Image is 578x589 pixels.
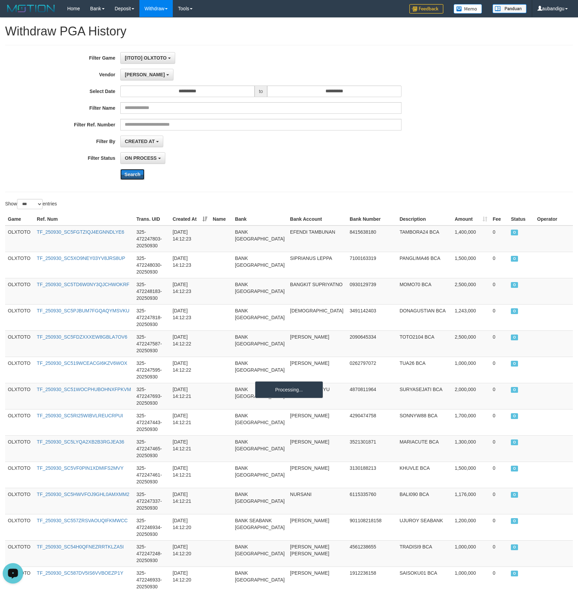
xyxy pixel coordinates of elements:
span: ON PROCESS [511,439,518,445]
td: SURYASEJATI BCA [397,383,452,409]
td: 0 [490,330,508,357]
td: BANK [GEOGRAPHIC_DATA] [232,278,287,304]
td: [DATE] 14:12:21 [170,435,210,462]
td: OLXTOTO [5,304,34,330]
td: 8415638180 [347,226,397,252]
td: TOTO2104 BCA [397,330,452,357]
span: ON PROCESS [511,492,518,498]
td: 325-472247465-20250930 [134,435,170,462]
a: TF_250930_SC54H0QFNEZRRTKLZA5I [37,544,124,549]
th: Trans. UID [134,213,170,226]
button: [PERSON_NAME] [120,69,173,80]
td: 325-472247248-20250930 [134,540,170,567]
td: BANK [GEOGRAPHIC_DATA] [232,304,287,330]
div: Processing... [255,381,323,398]
td: DONAGUSTIAN BCA [397,304,452,330]
span: ON PROCESS [511,413,518,419]
td: [DATE] 14:12:23 [170,252,210,278]
td: 2,500,000 [452,278,490,304]
td: 4561238655 [347,540,397,567]
td: 0262797072 [347,357,397,383]
td: 325-472247595-20250930 [134,357,170,383]
td: [PERSON_NAME] [PERSON_NAME] [287,540,347,567]
td: NURSANI [287,488,347,514]
td: [PERSON_NAME] [287,409,347,435]
img: Feedback.jpg [409,4,443,14]
td: 0 [490,514,508,540]
td: [PERSON_NAME] [287,462,347,488]
td: 0 [490,462,508,488]
td: 325-472247693-20250930 [134,383,170,409]
td: BANK [GEOGRAPHIC_DATA] [232,330,287,357]
button: CREATED AT [120,136,163,147]
td: [PERSON_NAME] [287,330,347,357]
td: [DATE] 14:12:21 [170,488,210,514]
img: panduan.png [492,4,527,13]
a: TF_250930_SC51WOCPHUBOHNXFPKVM [37,387,131,392]
span: to [255,86,268,97]
td: OLXTOTO [5,540,34,567]
select: Showentries [17,199,43,209]
td: OLXTOTO [5,330,34,357]
span: ON PROCESS [511,230,518,235]
td: 325-472247803-20250930 [134,226,170,252]
td: [PERSON_NAME] [287,514,347,540]
td: 1,300,000 [452,435,490,462]
span: ON PROCESS [511,518,518,524]
td: BANK [GEOGRAPHIC_DATA] [232,488,287,514]
td: OLXTOTO [5,514,34,540]
td: [DATE] 14:12:21 [170,383,210,409]
td: 4870811964 [347,383,397,409]
th: Operator [534,213,573,226]
td: 0 [490,252,508,278]
td: BANK [GEOGRAPHIC_DATA] [232,409,287,435]
td: 0 [490,357,508,383]
td: OLXTOTO [5,488,34,514]
td: BANK [GEOGRAPHIC_DATA] [232,357,287,383]
td: 1,500,000 [452,462,490,488]
td: OLXTOTO [5,383,34,409]
span: ON PROCESS [511,256,518,262]
td: 1,200,000 [452,514,490,540]
span: ON PROCESS [511,282,518,288]
span: CREATED AT [125,139,155,144]
td: BANK [GEOGRAPHIC_DATA] [232,435,287,462]
a: TF_250930_SC5HWVFOJ9GHL0AMXMM2 [37,492,130,497]
th: Bank Number [347,213,397,226]
td: 325-472247337-20250930 [134,488,170,514]
td: [DATE] 14:12:20 [170,514,210,540]
a: TF_250930_SC5FDZXXXEW8GBLA7OV6 [37,334,127,340]
td: 325-472246934-20250930 [134,514,170,540]
td: 1,000,000 [452,357,490,383]
th: Bank [232,213,287,226]
td: EFENDI TAMBUNAN [287,226,347,252]
span: ON PROCESS [511,571,518,576]
a: TF_250930_SC5TD6W0NY3QJCHWOKRF [37,282,130,287]
a: TF_250930_SC5PJBUM7FGQAQYMSVKU [37,308,130,313]
td: [PERSON_NAME] [287,357,347,383]
td: OLXTOTO [5,357,34,383]
button: ON PROCESS [120,152,165,164]
td: UJUROY SEABANK [397,514,452,540]
td: TUA26 BCA [397,357,452,383]
td: 0930129739 [347,278,397,304]
td: 0 [490,226,508,252]
th: Created At: activate to sort column ascending [170,213,210,226]
td: BANGKIT SUPRIYATNO [287,278,347,304]
td: SONNYW88 BCA [397,409,452,435]
td: 901108218158 [347,514,397,540]
a: TF_250930_SC5XO9NEY03YV8JRS8UP [37,255,125,261]
td: PANGLIMA46 BCA [397,252,452,278]
td: BANK [GEOGRAPHIC_DATA] [232,252,287,278]
td: 0 [490,278,508,304]
td: OLXTOTO [5,409,34,435]
a: TF_250930_SC5LYQA2XB2B3RGJEA36 [37,439,124,445]
td: BALI090 BCA [397,488,452,514]
td: 1,700,000 [452,409,490,435]
td: BANK [GEOGRAPHIC_DATA] [232,540,287,567]
td: 0 [490,435,508,462]
td: [DATE] 14:12:21 [170,462,210,488]
h1: Withdraw PGA History [5,25,573,38]
td: TAMBORA24 BCA [397,226,452,252]
td: MOMO70 BCA [397,278,452,304]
